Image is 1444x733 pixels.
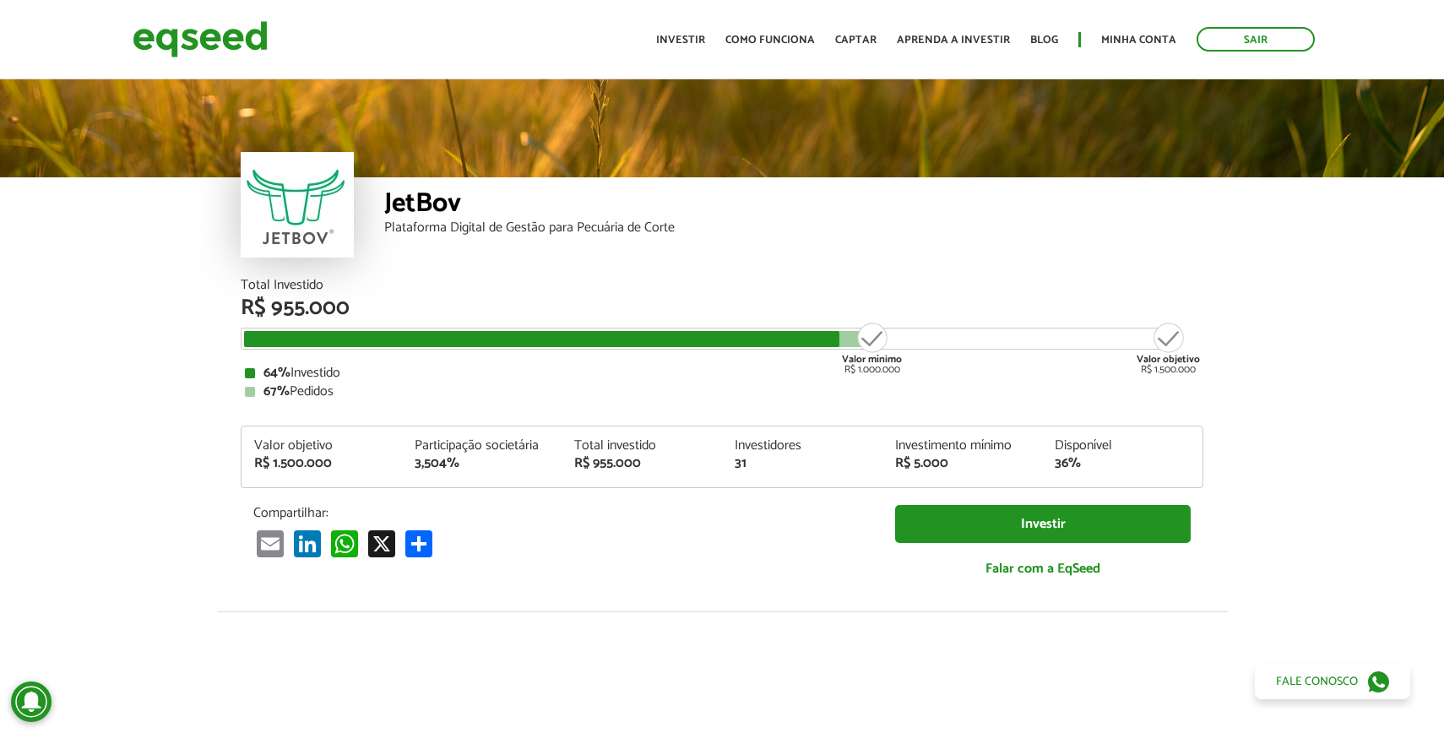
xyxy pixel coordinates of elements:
[574,457,709,470] div: R$ 955.000
[328,529,361,557] a: WhatsApp
[384,190,1203,221] div: JetBov
[656,35,705,46] a: Investir
[263,361,290,384] strong: 64%
[245,366,1199,380] div: Investido
[253,505,870,521] p: Compartilhar:
[415,439,550,453] div: Participação societária
[133,17,268,62] img: EqSeed
[245,385,1199,399] div: Pedidos
[1137,321,1200,375] div: R$ 1.500.000
[842,351,902,367] strong: Valor mínimo
[241,279,1203,292] div: Total Investido
[895,457,1030,470] div: R$ 5.000
[1137,351,1200,367] strong: Valor objetivo
[254,439,389,453] div: Valor objetivo
[735,457,870,470] div: 31
[365,529,399,557] a: X
[415,457,550,470] div: 3,504%
[1030,35,1058,46] a: Blog
[241,297,1203,319] div: R$ 955.000
[253,529,287,557] a: Email
[384,221,1203,235] div: Plataforma Digital de Gestão para Pecuária de Corte
[1197,27,1315,52] a: Sair
[1055,439,1190,453] div: Disponível
[1055,457,1190,470] div: 36%
[263,380,290,403] strong: 67%
[290,529,324,557] a: LinkedIn
[402,529,436,557] a: Compartilhar
[840,321,904,375] div: R$ 1.000.000
[895,505,1191,543] a: Investir
[895,551,1191,586] a: Falar com a EqSeed
[895,439,1030,453] div: Investimento mínimo
[1255,664,1410,699] a: Fale conosco
[725,35,815,46] a: Como funciona
[254,457,389,470] div: R$ 1.500.000
[735,439,870,453] div: Investidores
[835,35,877,46] a: Captar
[574,439,709,453] div: Total investido
[897,35,1010,46] a: Aprenda a investir
[1101,35,1176,46] a: Minha conta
